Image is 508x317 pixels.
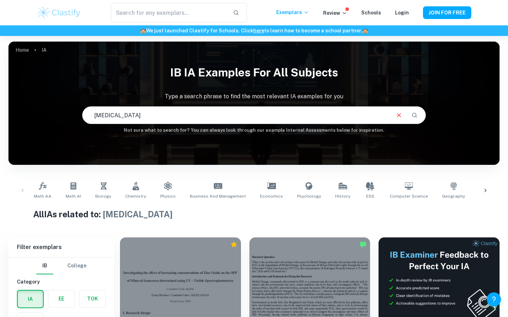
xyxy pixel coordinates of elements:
[67,257,86,274] button: College
[390,193,428,199] span: Computer Science
[1,27,507,35] h6: We just launched Clastify for Schools. Click to learn how to become a school partner.
[423,6,471,19] button: JOIN FOR FREE
[335,193,350,199] span: History
[37,6,81,20] img: Clastify logo
[8,61,500,84] h1: IB IA examples for all subjects
[297,193,321,199] span: Psychology
[253,28,264,33] a: here
[42,46,47,54] p: IA
[409,109,421,121] button: Search
[16,45,29,55] a: Home
[103,209,173,219] span: [MEDICAL_DATA]
[125,193,146,199] span: Chemistry
[487,292,501,306] button: Help and Feedback
[17,278,106,286] h6: Category
[276,8,309,16] p: Exemplars
[8,237,114,257] h6: Filter exemplars
[66,193,81,199] span: Math AI
[36,257,86,274] div: Filter type choice
[260,193,283,199] span: Economics
[36,257,53,274] button: IB
[8,127,500,134] h6: Not sure what to search for? You can always look through our example Internal Assessments below f...
[48,290,74,307] button: EE
[362,28,368,33] span: 🏫
[230,241,237,248] div: Premium
[323,9,347,17] p: Review
[34,193,52,199] span: Math AA
[442,193,465,199] span: Geography
[190,193,246,199] span: Business and Management
[160,193,176,199] span: Physics
[111,3,227,23] input: Search for any exemplars...
[8,92,500,101] p: Type a search phrase to find the most relevant IA examples for you
[366,193,374,199] span: ESS
[83,105,389,125] input: E.g. player arrangements, enthalpy of combustion, analysis of a big city...
[33,208,475,220] h1: All IAs related to:
[18,291,43,307] button: IA
[140,28,146,33] span: 🏫
[361,10,381,15] a: Schools
[392,108,406,122] button: Clear
[395,10,409,15] a: Login
[359,241,367,248] img: Marked
[95,193,111,199] span: Biology
[79,290,105,307] button: TOK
